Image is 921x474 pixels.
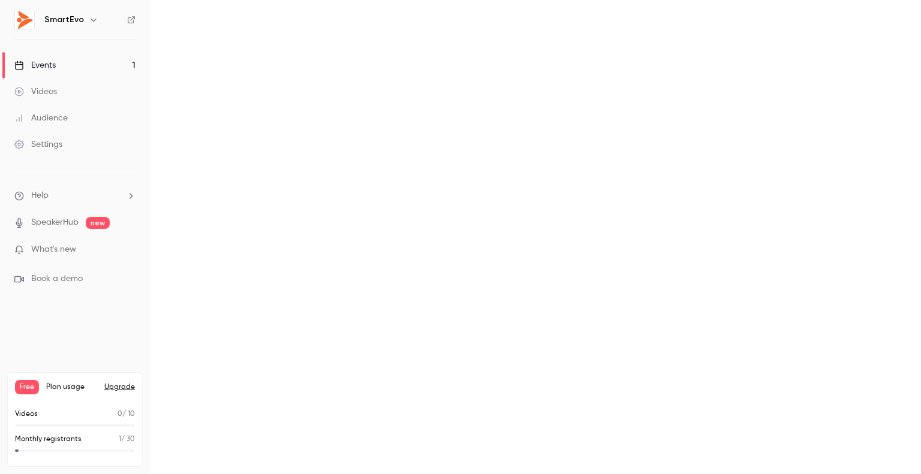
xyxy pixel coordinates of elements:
div: Videos [14,86,57,98]
div: Events [14,59,56,71]
button: Upgrade [104,382,135,392]
p: / 10 [118,409,135,419]
span: 0 [118,410,122,418]
div: Audience [14,112,68,124]
p: / 30 [119,434,135,445]
h6: SmartEvo [44,14,84,26]
span: Book a demo [31,273,83,285]
span: 1 [119,436,121,443]
p: Monthly registrants [15,434,82,445]
img: SmartEvo [15,10,34,29]
span: new [86,217,110,229]
p: Videos [15,409,38,419]
span: Help [31,189,49,202]
span: Free [15,380,39,394]
a: SpeakerHub [31,216,79,229]
span: What's new [31,243,76,256]
li: help-dropdown-opener [14,189,136,202]
span: Plan usage [46,382,97,392]
div: Settings [14,138,62,150]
